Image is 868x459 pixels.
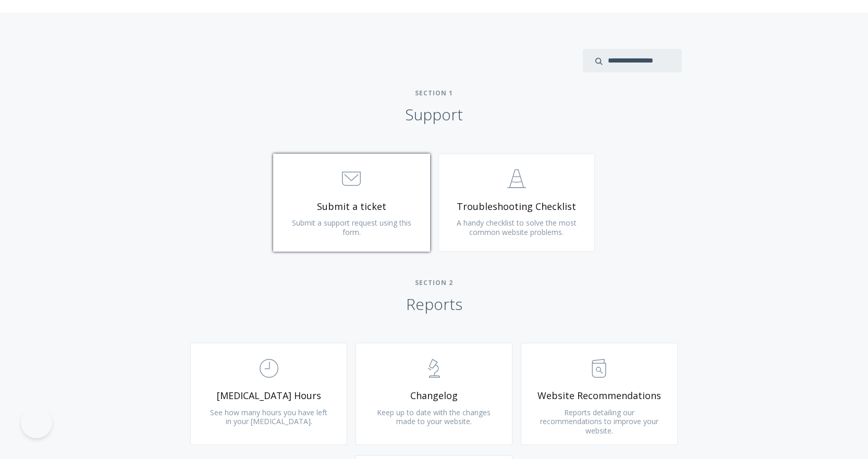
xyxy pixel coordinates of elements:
span: Keep up to date with the changes made to your website. [377,407,491,427]
span: Website Recommendations [537,390,662,402]
span: Troubleshooting Checklist [455,201,579,213]
span: Submit a support request using this form. [292,218,411,237]
span: A handy checklist to solve the most common website problems. [457,218,577,237]
a: Troubleshooting Checklist A handy checklist to solve the most common website problems. [438,154,595,252]
a: Website Recommendations Reports detailing our recommendations to improve your website. [521,343,678,445]
span: See how many hours you have left in your [MEDICAL_DATA]. [210,407,327,427]
a: Changelog Keep up to date with the changes made to your website. [356,343,512,445]
span: Submit a ticket [289,201,414,213]
input: search input [583,49,682,72]
span: Changelog [372,390,496,402]
a: Submit a ticket Submit a support request using this form. [273,154,430,252]
span: Reports detailing our recommendations to improve your website. [540,407,658,436]
iframe: Toggle Customer Support [21,407,52,438]
a: [MEDICAL_DATA] Hours See how many hours you have left in your [MEDICAL_DATA]. [190,343,347,445]
span: [MEDICAL_DATA] Hours [206,390,331,402]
